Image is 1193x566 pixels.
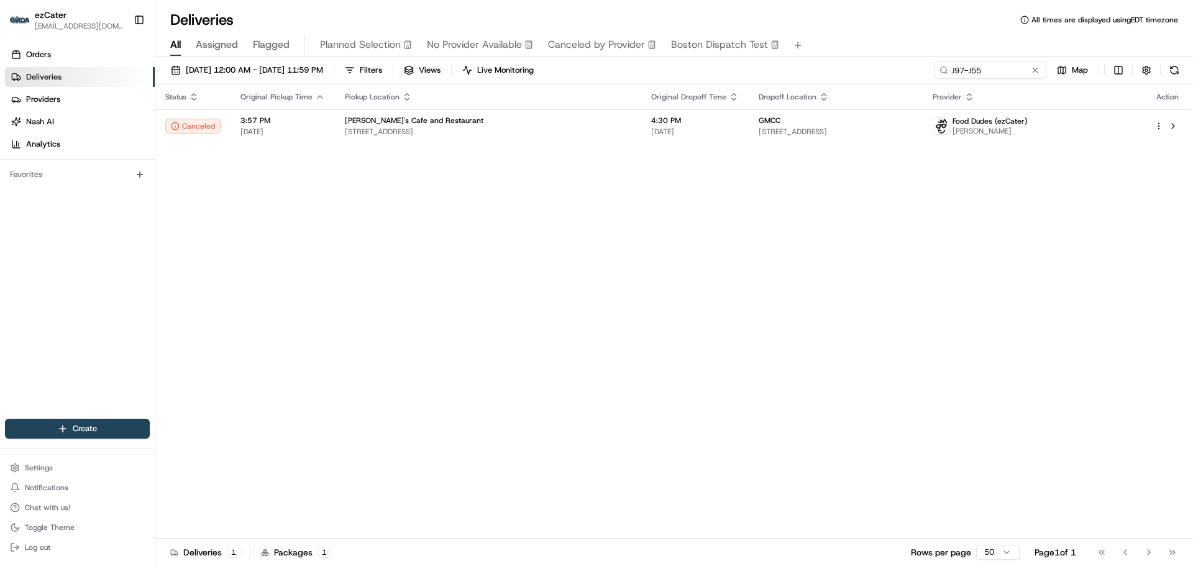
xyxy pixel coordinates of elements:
[227,547,240,558] div: 1
[25,503,70,513] span: Chat with us!
[5,5,129,35] button: ezCaterezCater[EMAIL_ADDRESS][DOMAIN_NAME]
[170,37,181,52] span: All
[759,127,913,137] span: [STREET_ADDRESS]
[651,92,726,102] span: Original Dropoff Time
[165,62,329,79] button: [DATE] 12:00 AM - [DATE] 11:59 PM
[10,16,30,24] img: ezCater
[25,483,68,493] span: Notifications
[427,37,522,52] span: No Provider Available
[320,37,401,52] span: Planned Selection
[1051,62,1094,79] button: Map
[933,92,962,102] span: Provider
[345,92,400,102] span: Pickup Location
[1035,546,1076,559] div: Page 1 of 1
[419,65,441,76] span: Views
[5,45,155,65] a: Orders
[345,116,483,126] span: [PERSON_NAME]'s Cafe and Restaurant
[5,539,150,556] button: Log out
[25,463,53,473] span: Settings
[26,116,54,127] span: Nash AI
[5,165,150,185] div: Favorites
[360,65,382,76] span: Filters
[240,116,325,126] span: 3:57 PM
[170,546,240,559] div: Deliveries
[651,116,739,126] span: 4:30 PM
[35,9,66,21] button: ezCater
[953,126,1028,136] span: [PERSON_NAME]
[26,49,51,60] span: Orders
[651,127,739,137] span: [DATE]
[26,94,60,105] span: Providers
[253,37,290,52] span: Flagged
[318,547,331,558] div: 1
[196,37,238,52] span: Assigned
[5,134,155,154] a: Analytics
[345,127,631,137] span: [STREET_ADDRESS]
[170,10,234,30] h1: Deliveries
[35,21,124,31] button: [EMAIL_ADDRESS][DOMAIN_NAME]
[548,37,645,52] span: Canceled by Provider
[339,62,388,79] button: Filters
[935,62,1046,79] input: Type to search
[5,419,150,439] button: Create
[25,542,50,552] span: Log out
[165,92,186,102] span: Status
[933,118,949,134] img: food_dudes.png
[261,546,331,559] div: Packages
[1166,62,1183,79] button: Refresh
[5,89,155,109] a: Providers
[911,546,971,559] p: Rows per page
[186,65,323,76] span: [DATE] 12:00 AM - [DATE] 11:59 PM
[240,92,313,102] span: Original Pickup Time
[5,499,150,516] button: Chat with us!
[26,71,62,83] span: Deliveries
[5,479,150,496] button: Notifications
[5,459,150,477] button: Settings
[671,37,768,52] span: Boston Dispatch Test
[25,523,75,532] span: Toggle Theme
[1031,15,1178,25] span: All times are displayed using EDT timezone
[240,127,325,137] span: [DATE]
[26,139,60,150] span: Analytics
[165,119,221,134] button: Canceled
[457,62,539,79] button: Live Monitoring
[5,112,155,132] a: Nash AI
[953,116,1028,126] span: Food Dudes (ezCater)
[759,92,816,102] span: Dropoff Location
[477,65,534,76] span: Live Monitoring
[5,519,150,536] button: Toggle Theme
[1072,65,1088,76] span: Map
[398,62,446,79] button: Views
[73,423,97,434] span: Create
[5,67,155,87] a: Deliveries
[759,116,780,126] span: GMCC
[1154,92,1181,102] div: Action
